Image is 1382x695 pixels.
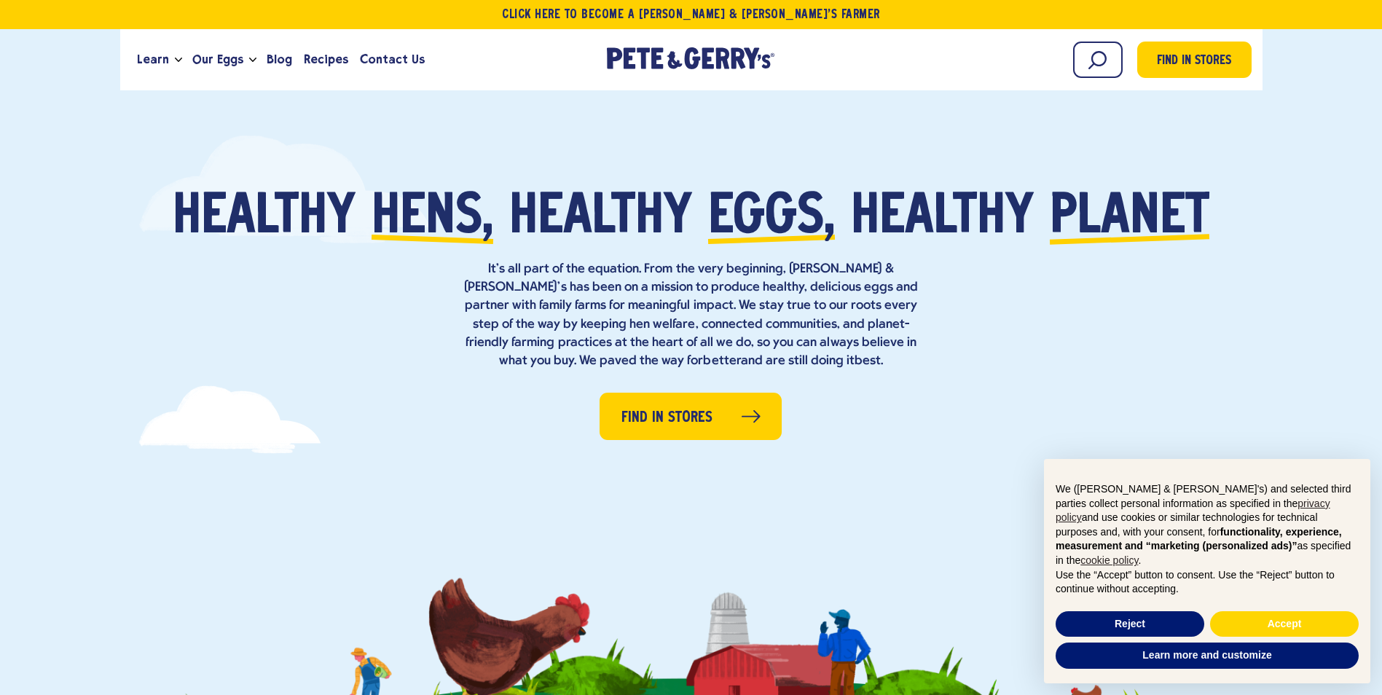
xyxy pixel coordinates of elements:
span: Healthy [173,191,356,246]
p: We ([PERSON_NAME] & [PERSON_NAME]'s) and selected third parties collect personal information as s... [1056,482,1359,568]
strong: better [703,354,740,368]
a: Learn [131,40,175,79]
button: Open the dropdown menu for Our Eggs [249,58,256,63]
button: Learn more and customize [1056,643,1359,669]
a: Our Eggs [187,40,249,79]
span: Blog [267,50,292,68]
button: Open the dropdown menu for Learn [175,58,182,63]
p: Use the “Accept” button to consent. Use the “Reject” button to continue without accepting. [1056,568,1359,597]
span: Find in Stores [1157,52,1231,71]
a: Recipes [298,40,354,79]
span: Our Eggs [192,50,243,68]
span: planet [1050,191,1209,246]
span: healthy [851,191,1034,246]
p: It’s all part of the equation. From the very beginning, [PERSON_NAME] & [PERSON_NAME]’s has been ... [458,260,924,370]
button: Accept [1210,611,1359,637]
span: Learn [137,50,169,68]
span: Recipes [304,50,348,68]
a: cookie policy [1080,554,1138,566]
a: Find in Stores [600,393,782,440]
input: Search [1073,42,1123,78]
a: Blog [261,40,298,79]
a: Contact Us [354,40,431,79]
span: eggs, [708,191,835,246]
strong: best [855,354,881,368]
span: hens, [372,191,493,246]
a: Find in Stores [1137,42,1252,78]
span: Contact Us [360,50,425,68]
span: healthy [509,191,692,246]
span: Find in Stores [621,407,712,429]
button: Reject [1056,611,1204,637]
